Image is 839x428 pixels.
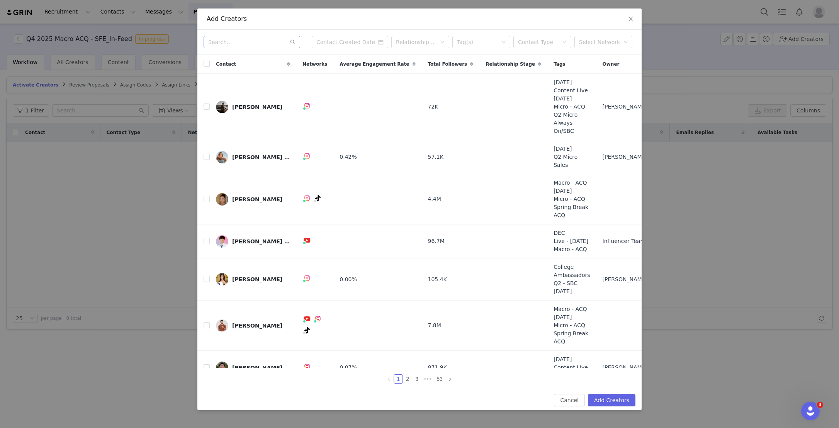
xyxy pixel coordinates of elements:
i: icon: down [562,40,567,45]
span: 72K [428,103,438,111]
i: icon: down [501,40,506,45]
span: [PERSON_NAME] [603,153,647,161]
img: instagram.svg [315,316,321,322]
input: Contact Created Date [312,36,388,48]
div: Add Creators [207,15,632,23]
button: Close [620,8,642,30]
a: 1 [394,375,403,383]
span: Owner [603,61,620,68]
a: [PERSON_NAME] [216,193,290,206]
span: 0.42% [340,153,357,161]
a: [PERSON_NAME] [216,319,290,332]
span: [PERSON_NAME] [603,103,647,111]
span: Total Followers [428,61,467,68]
span: 7.8M [428,321,441,329]
span: [DATE] Q2 Micro Sales [554,145,590,169]
div: Relationship Stage [396,38,436,46]
a: 3 [413,375,421,383]
i: icon: down [440,40,445,45]
span: 105.4K [428,275,447,284]
span: [PERSON_NAME] [603,363,647,372]
a: [PERSON_NAME] [PERSON_NAME] [216,151,290,163]
img: 89e10ba2-6666-42e0-afbc-41900e5fea8d.jpg [216,101,228,113]
img: instagram.svg [304,275,310,281]
span: Contact [216,61,236,68]
span: [DATE] Content Live [DATE] Micro - ACQ Q2 Micro Always On/SBC [554,78,590,135]
span: Relationship Stage [486,61,535,68]
button: Cancel [554,394,584,406]
span: DEC Live - [DATE] Macro - ACQ [554,229,588,253]
div: [PERSON_NAME] [232,276,282,282]
li: 3 [412,374,421,384]
i: icon: right [448,377,452,382]
img: ebbd82bf-84ca-4da6-9849-da000e14aacb--s.jpg [216,319,228,332]
li: Next 3 Pages [421,374,434,384]
div: [PERSON_NAME] [232,323,282,329]
input: Search... [204,36,300,48]
span: 0.07% [340,363,357,372]
a: [PERSON_NAME] [216,273,290,285]
span: Influencer Team [603,237,646,245]
div: Tag(s) [457,38,499,46]
span: 871.9K [428,363,447,372]
div: [PERSON_NAME] [PERSON_NAME] [232,154,290,160]
div: Select Network [579,38,621,46]
div: [PERSON_NAME] [232,365,282,371]
span: 96.7M [428,237,445,245]
span: 57.1K [428,153,443,161]
a: [PERSON_NAME] [216,362,290,374]
a: [PERSON_NAME] Chow [216,235,290,248]
div: [PERSON_NAME] Chow [232,238,290,245]
span: College Ambassadors Q2 - SBC [DATE] [554,263,590,296]
a: 53 [434,375,445,383]
img: 401f7980-fbf7-4ab1-8b4f-333631a07ab3.jpg [216,362,228,374]
i: icon: search [290,39,296,45]
span: 4.4M [428,195,441,203]
span: Tags [554,61,565,68]
span: Networks [302,61,327,68]
li: 2 [403,374,412,384]
i: icon: down [623,40,628,45]
span: ••• [421,374,434,384]
img: instagram.svg [304,103,310,109]
img: 291abfae-e66d-4f95-9144-7529a7aa36a7--s.jpg [216,235,228,248]
a: [PERSON_NAME] [216,101,290,113]
iframe: Intercom live chat [801,402,820,420]
img: 432716e5-7cc0-44dc-9e71-cd571237cca3--s.jpg [216,151,228,163]
div: [PERSON_NAME] [232,104,282,110]
button: Add Creators [588,394,635,406]
img: 62117121-6761-4bcf-8e7c-1d8a1afce3a2.jpg [216,273,228,285]
img: instagram.svg [304,153,310,159]
span: Average Engagement Rate [340,61,409,68]
i: icon: left [387,377,391,382]
span: [PERSON_NAME] [603,275,647,284]
li: 53 [434,374,445,384]
img: instagram.svg [304,195,310,201]
a: 2 [403,375,412,383]
li: Previous Page [384,374,394,384]
li: 1 [394,374,403,384]
span: 0.00% [340,275,357,284]
i: icon: close [628,16,634,22]
span: Macro - ACQ [DATE] Micro - ACQ Spring Break ACQ [554,305,590,346]
span: 3 [817,402,823,408]
i: icon: calendar [378,39,384,45]
span: [DATE] Content Live Macro - ACQ [554,355,590,380]
img: instagram.svg [304,363,310,370]
li: Next Page [445,374,455,384]
div: Contact Type [518,38,558,46]
img: b7071881-4de5-4b91-9bf0-2f61e93534c3--s.jpg [216,193,228,206]
span: Macro - ACQ [DATE] Micro - ACQ Spring Break ACQ [554,179,590,219]
div: [PERSON_NAME] [232,196,282,202]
